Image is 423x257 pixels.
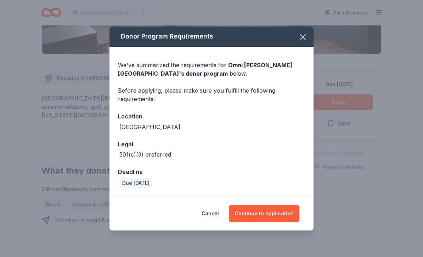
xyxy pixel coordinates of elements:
[229,205,299,222] button: Continue to application
[119,123,180,131] div: [GEOGRAPHIC_DATA]
[118,112,305,121] div: Location
[109,27,314,47] div: Donor Program Requirements
[118,140,305,149] div: Legal
[119,178,152,188] div: Due [DATE]
[202,205,219,222] button: Cancel
[118,167,305,176] div: Deadline
[118,61,305,78] div: We've summarized the requirements for below.
[119,150,171,159] div: 501(c)(3) preferred
[118,86,305,103] div: Before applying, please make sure you fulfill the following requirements:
